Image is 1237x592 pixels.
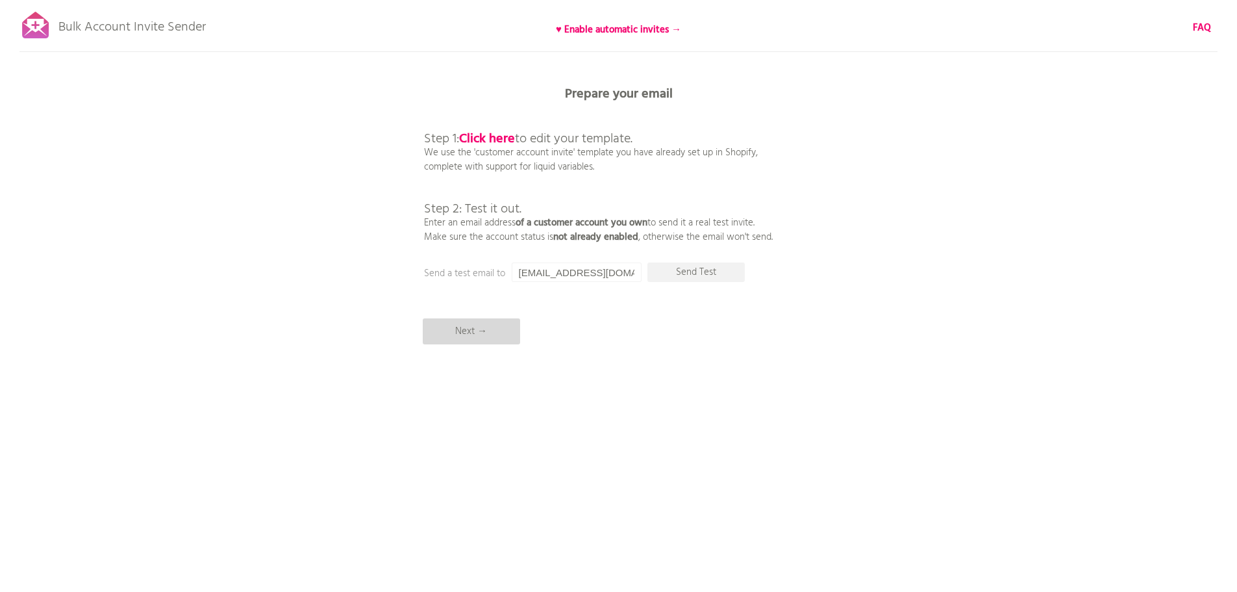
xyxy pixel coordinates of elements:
[424,104,773,244] p: We use the 'customer account invite' template you have already set up in Shopify, complete with s...
[58,8,206,40] p: Bulk Account Invite Sender
[553,229,638,245] b: not already enabled
[424,199,521,220] span: Step 2: Test it out.
[1193,21,1211,35] a: FAQ
[424,266,684,281] p: Send a test email to
[423,318,520,344] p: Next →
[1193,20,1211,36] b: FAQ
[556,22,681,38] b: ♥ Enable automatic invites →
[647,263,745,282] p: Send Test
[516,215,647,231] b: of a customer account you own
[424,129,632,149] span: Step 1: to edit your template.
[565,84,673,105] b: Prepare your email
[459,129,515,149] a: Click here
